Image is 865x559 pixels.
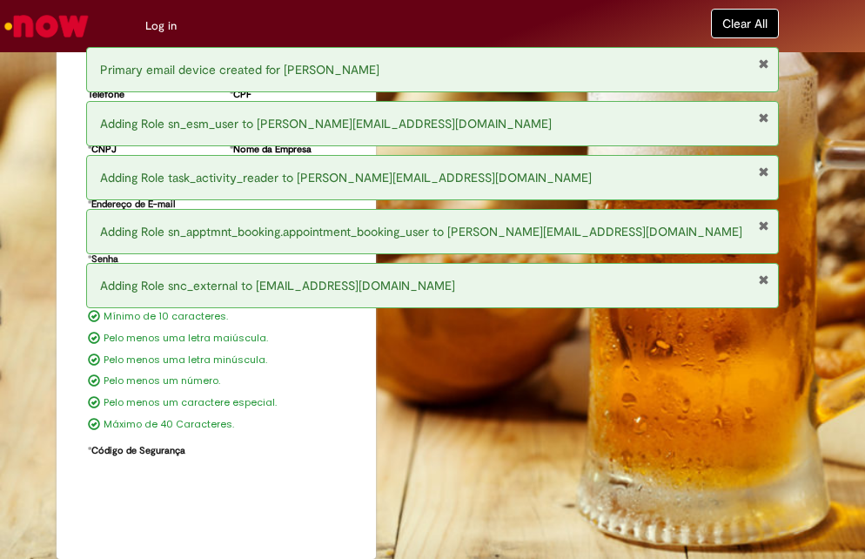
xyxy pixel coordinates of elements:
button: Close Notification [758,273,769,286]
button: Close Notification [758,219,769,232]
span: Adding Role task_activity_reader to [PERSON_NAME][EMAIL_ADDRESS][DOMAIN_NAME] [100,170,592,185]
label: Código de Segurança [88,436,185,461]
span: Adding Role sn_apptmnt_booking.appointment_booking_user to [PERSON_NAME][EMAIL_ADDRESS][DOMAIN_NAME] [100,224,742,239]
span: Primary email device created for [PERSON_NAME] [100,62,379,77]
button: Close Notification [758,57,769,71]
button: Clear all notifications [711,9,779,38]
label: Pelo menos um número. [104,374,220,388]
label: Mínimo de 10 caracteres. [104,310,228,324]
iframe: reCAPTCHA [92,461,357,529]
span: Adding Role snc_external to [EMAIL_ADDRESS][DOMAIN_NAME] [100,278,455,293]
label: Pelo menos uma letra maiúscula. [104,332,268,346]
button: Close Notification [758,111,769,125]
label: Pelo menos um caractere especial. [104,396,277,410]
button: Close Notification [758,165,769,178]
label: Pelo menos uma letra minúscula. [104,354,267,367]
label: Máximo de 40 Caracteres. [104,418,234,432]
img: ServiceNow [2,9,91,44]
span: Adding Role sn_esm_user to [PERSON_NAME][EMAIL_ADDRESS][DOMAIN_NAME] [100,116,552,131]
